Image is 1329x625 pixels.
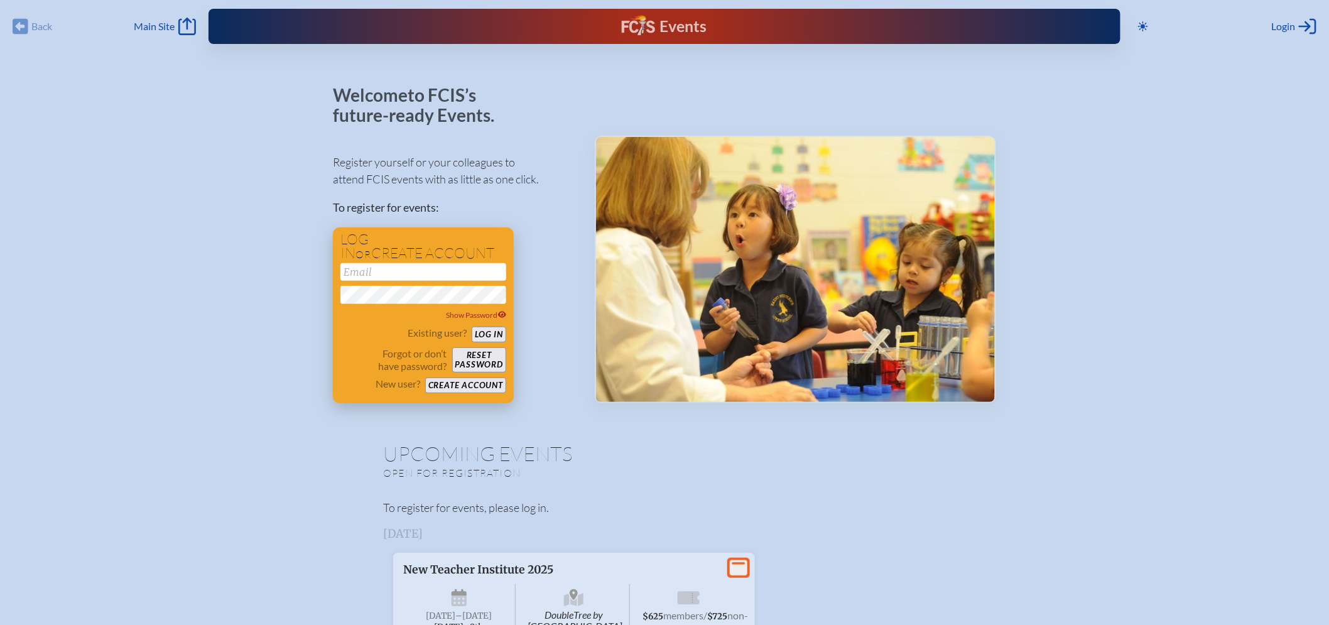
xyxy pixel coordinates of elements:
[383,467,715,479] p: Open for registration
[457,15,872,38] div: FCIS Events — Future ready
[340,263,506,281] input: Email
[596,137,995,402] img: Events
[134,20,175,33] span: Main Site
[376,378,420,390] p: New user?
[663,609,703,621] span: members
[452,347,506,372] button: Resetpassword
[383,528,946,540] h3: [DATE]
[383,499,946,516] p: To register for events, please log in.
[403,563,553,577] span: New Teacher Institute 2025
[340,232,506,261] h1: Log in create account
[643,611,663,622] span: $625
[134,18,195,35] a: Main Site
[707,611,727,622] span: $725
[333,154,575,188] p: Register yourself or your colleagues to attend FCIS events with as little as one click.
[426,611,455,621] span: [DATE]
[355,248,371,261] span: or
[447,310,507,320] span: Show Password
[472,327,506,342] button: Log in
[455,611,492,621] span: –[DATE]
[333,199,575,216] p: To register for events:
[703,609,707,621] span: /
[340,347,447,372] p: Forgot or don’t have password?
[383,443,946,464] h1: Upcoming Events
[333,85,509,125] p: Welcome to FCIS’s future-ready Events.
[425,378,506,393] button: Create account
[408,327,467,339] p: Existing user?
[1272,20,1296,33] span: Login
